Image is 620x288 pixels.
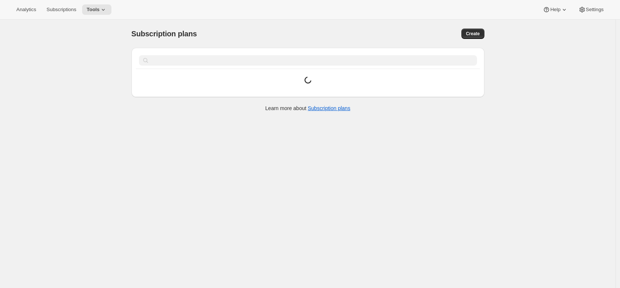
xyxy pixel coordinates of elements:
[87,7,100,13] span: Tools
[308,105,350,111] a: Subscription plans
[586,7,604,13] span: Settings
[550,7,560,13] span: Help
[574,4,608,15] button: Settings
[16,7,36,13] span: Analytics
[46,7,76,13] span: Subscriptions
[538,4,572,15] button: Help
[132,30,197,38] span: Subscription plans
[12,4,40,15] button: Analytics
[461,29,484,39] button: Create
[42,4,81,15] button: Subscriptions
[265,105,350,112] p: Learn more about
[466,31,480,37] span: Create
[82,4,111,15] button: Tools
